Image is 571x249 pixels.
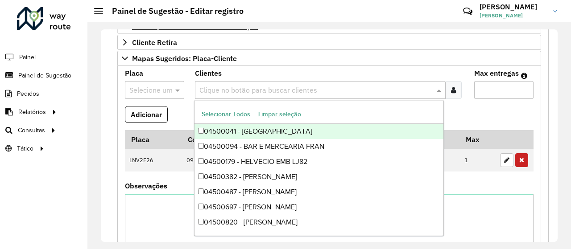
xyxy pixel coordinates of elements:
td: 1 [460,149,496,172]
span: Pedidos [17,89,39,98]
span: Tático [17,144,33,153]
div: 04500382 - [PERSON_NAME] [194,169,443,184]
th: Código Cliente [182,130,334,149]
a: Mapas Sugeridos: Placa-Cliente [117,51,541,66]
span: Cliente Retira [132,39,177,46]
td: 09581731 [182,149,334,172]
span: [PERSON_NAME] [480,12,546,20]
span: Mapas Sugeridos: Placa-Cliente [132,55,237,62]
ng-dropdown-panel: Options list [194,100,444,236]
span: Painel de Sugestão [18,71,71,80]
div: 04500179 - HELVECIO EMB LJ82 [194,154,443,169]
button: Limpar seleção [254,107,305,121]
div: 04500487 - [PERSON_NAME] [194,184,443,200]
button: Selecionar Todos [198,107,254,121]
a: Cliente Retira [117,35,541,50]
span: Cliente para Multi-CDD/Internalização [132,23,258,30]
div: 04500820 - [PERSON_NAME] [194,215,443,230]
label: Max entregas [474,68,519,78]
button: Adicionar [125,106,168,123]
label: Placa [125,68,143,78]
div: 04500041 - [GEOGRAPHIC_DATA] [194,124,443,139]
em: Máximo de clientes que serão colocados na mesma rota com os clientes informados [521,72,527,79]
span: Painel [19,53,36,62]
a: Contato Rápido [458,2,477,21]
h3: [PERSON_NAME] [480,3,546,11]
span: Consultas [18,126,45,135]
h2: Painel de Sugestão - Editar registro [103,6,244,16]
th: Max [460,130,496,149]
label: Clientes [195,68,222,78]
div: 04500841 - [PERSON_NAME] DOS [PERSON_NAME] [194,230,443,245]
span: Relatórios [18,107,46,117]
label: Observações [125,180,167,191]
th: Placa [125,130,182,149]
div: 04500094 - BAR E MERCEARIA FRAN [194,139,443,154]
td: LNV2F26 [125,149,182,172]
div: 04500697 - [PERSON_NAME] [194,200,443,215]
